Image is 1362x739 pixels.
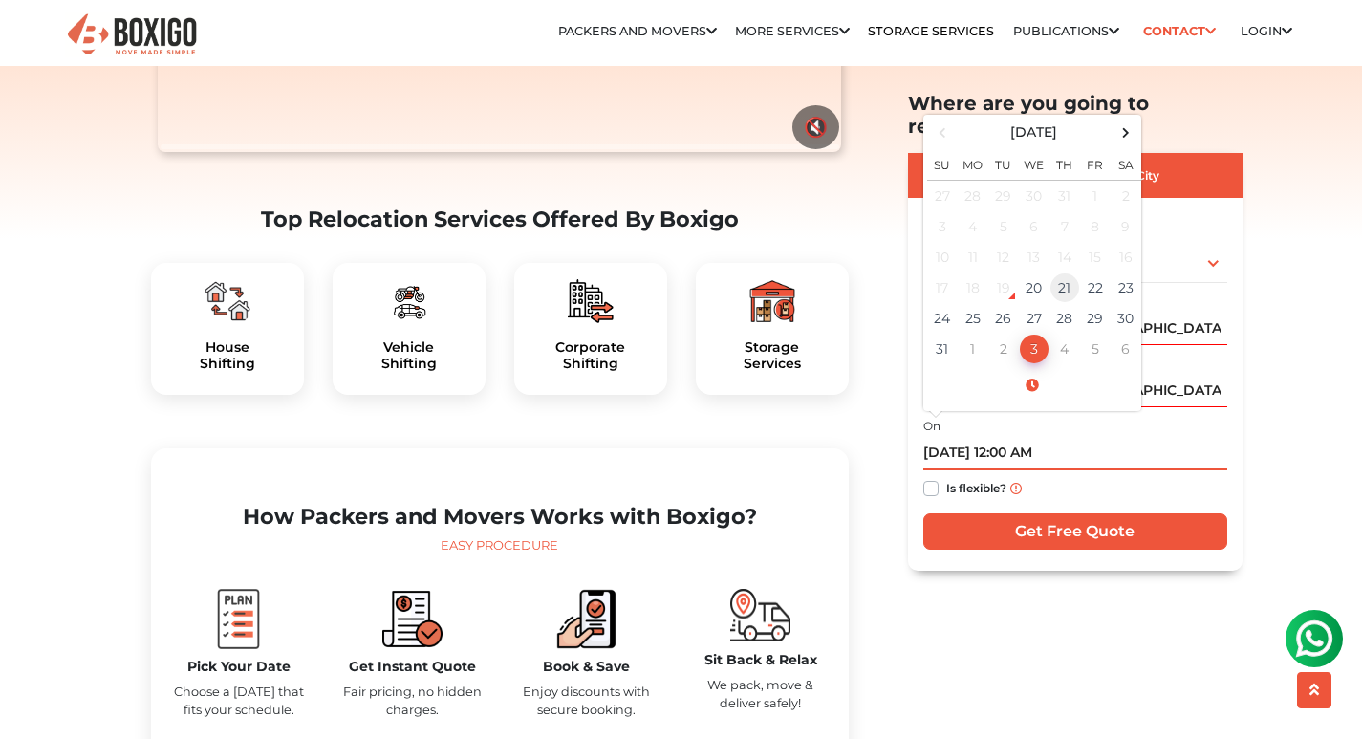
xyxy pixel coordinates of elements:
[1049,146,1080,181] th: Th
[348,339,470,372] a: VehicleShifting
[208,589,269,649] img: boxigo_packers_and_movers_plan
[166,536,833,555] div: Easy Procedure
[929,120,955,145] span: Previous Month
[792,105,839,149] button: 🔇
[166,683,312,719] p: Choose a [DATE] that fits your schedule.
[1019,146,1049,181] th: We
[386,278,432,324] img: boxigo_packers_and_movers_plan
[868,24,994,38] a: Storage Services
[530,339,652,372] a: CorporateShifting
[166,504,833,530] h2: How Packers and Movers Works with Boxigo?
[908,92,1243,138] h2: Where are you going to relocate?
[514,683,659,719] p: Enjoy discounts with secure booking.
[749,278,795,324] img: boxigo_packers_and_movers_plan
[556,589,616,649] img: boxigo_packers_and_movers_book
[927,377,1137,394] a: Select Time
[1010,483,1022,494] img: info
[382,589,443,649] img: boxigo_packers_and_movers_compare
[151,206,849,232] h2: Top Relocation Services Offered By Boxigo
[568,278,614,324] img: boxigo_packers_and_movers_plan
[1111,146,1141,181] th: Sa
[711,339,833,372] a: StorageServices
[205,278,250,324] img: boxigo_packers_and_movers_plan
[166,659,312,675] h5: Pick Your Date
[989,273,1018,302] div: 19
[1137,16,1222,46] a: Contact
[514,659,659,675] h5: Book & Save
[340,683,486,719] p: Fair pricing, no hidden charges.
[1241,24,1292,38] a: Login
[927,146,958,181] th: Su
[988,146,1019,181] th: Tu
[923,513,1227,550] input: Get Free Quote
[735,24,850,38] a: More services
[65,11,199,58] img: Boxigo
[730,589,790,641] img: boxigo_packers_and_movers_move
[688,676,833,712] p: We pack, move & deliver safely!
[166,339,289,372] a: HouseShifting
[923,437,1227,470] input: Moving date
[340,659,486,675] h5: Get Instant Quote
[946,477,1006,497] label: Is flexible?
[958,119,1111,146] th: Select Month
[958,146,988,181] th: Mo
[1297,672,1331,708] button: scroll up
[711,339,833,372] h5: Storage Services
[558,24,717,38] a: Packers and Movers
[1013,24,1119,38] a: Publications
[1113,120,1138,145] span: Next Month
[166,339,289,372] h5: House Shifting
[19,19,57,57] img: whatsapp-icon.svg
[348,339,470,372] h5: Vehicle Shifting
[923,418,940,435] label: On
[530,339,652,372] h5: Corporate Shifting
[688,652,833,668] h5: Sit Back & Relax
[1080,146,1111,181] th: Fr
